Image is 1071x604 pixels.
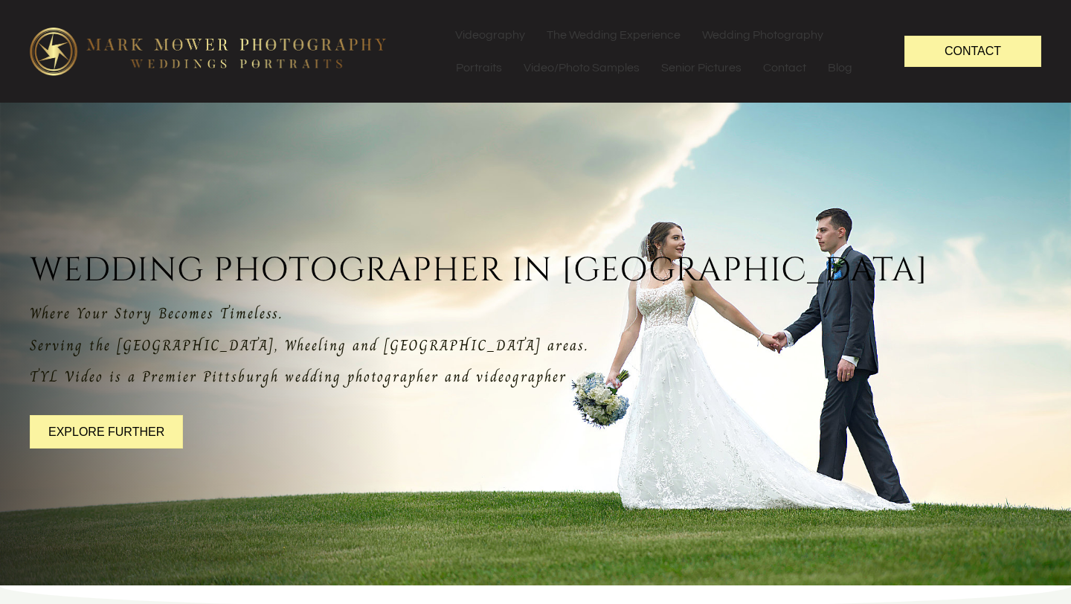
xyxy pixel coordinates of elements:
[513,51,650,84] a: Video/Photo Samples
[30,248,1041,295] span: wedding photographer in [GEOGRAPHIC_DATA]
[30,301,1041,326] p: Where Your Story Becomes Timeless.
[945,45,1001,57] span: Contact
[48,425,164,438] span: Explore further
[904,36,1041,66] a: Contact
[817,51,863,84] a: Blog
[753,51,817,84] a: Contact
[30,415,183,449] a: Explore further
[30,28,387,75] img: logo-edit1
[536,19,691,51] a: The Wedding Experience
[446,51,512,84] a: Portraits
[445,19,535,51] a: Videography
[445,19,875,84] nav: Menu
[651,51,752,84] a: Senior Pictures
[30,364,1041,389] p: TYL Video is a Premier Pittsburgh wedding photographer and videographer
[692,19,834,51] a: Wedding Photography
[30,333,1041,358] p: Serving the [GEOGRAPHIC_DATA], Wheeling and [GEOGRAPHIC_DATA] areas.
